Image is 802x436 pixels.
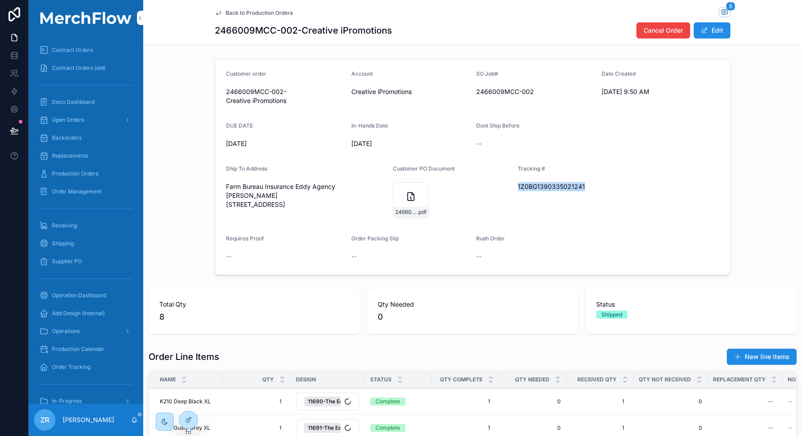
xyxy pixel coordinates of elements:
span: [DATE] 9:50 AM [601,87,720,96]
div: scrollable content [29,36,143,404]
h1: 2466009MCC-002-Creative iPromotions [215,24,392,37]
a: In-Progress [34,393,138,409]
span: Operations [52,328,80,335]
a: Replacements [34,148,138,164]
span: QTY Not Received [639,376,691,383]
button: 6 [719,7,730,18]
span: In-Hands Date [351,122,388,129]
span: QTY COMPLETE [440,376,482,383]
span: -- [226,252,231,261]
a: 1 [572,421,628,435]
div: Shipped [601,311,622,319]
a: Operation Dashboard [34,287,138,303]
span: Creative iPromotions [351,87,412,96]
span: 2466009MCC-002-Creative iPromotions [226,87,344,105]
span: Backorders [52,134,81,141]
button: New line items [727,349,797,365]
a: 0 [504,398,561,405]
span: 8 [159,311,349,323]
span: Back to Production Orders [226,9,293,17]
span: ZR [40,415,49,425]
span: 1 [575,398,624,405]
span: SO Job# [476,70,498,77]
span: 1 [232,424,282,432]
span: Customer order [226,70,266,77]
a: Complete [370,424,427,432]
button: Select Button [296,393,359,410]
button: Cancel Order [636,22,690,38]
span: 1 [232,398,282,405]
a: -- [713,394,777,409]
div: -- [768,398,773,405]
span: .pdf [417,209,427,216]
a: Add Design (Internal) [34,305,138,321]
a: 1 [229,394,285,409]
span: Received Qty [577,376,617,383]
span: 2466009MCC-002 [395,209,417,216]
a: Open Orders [34,112,138,128]
span: DESIGN [296,376,316,383]
span: K210 Deep Black XL [160,398,211,405]
span: Status [370,376,392,383]
a: 0 [504,424,561,432]
span: Operation Dashboard [52,292,106,299]
a: Production Orders [34,166,138,182]
h1: Order Line Items [149,351,219,363]
a: Production Calendar [34,341,138,357]
img: App logo [34,12,138,24]
a: Operations [34,323,138,339]
div: Complete [375,424,400,432]
a: Contract Orders [34,42,138,58]
button: Unselect 1867 [304,423,512,433]
span: -- [788,398,793,405]
a: 0 [639,424,702,432]
span: Production Calendar [52,346,104,353]
a: Back to Production Orders [215,9,293,17]
a: Select Button [296,392,359,411]
span: Qty Needed [378,300,567,309]
span: Order Tracking [52,363,90,371]
span: Contract Orders [52,47,93,54]
span: Customer PO Document [393,165,455,172]
span: Tracking # [518,165,545,172]
span: Rush Order [476,235,505,242]
span: 1 [575,424,624,432]
span: Ship To Address [226,165,267,172]
a: Contract Orders (old) [34,60,138,76]
a: Order Tracking [34,359,138,375]
span: 1 [441,424,490,432]
span: Cancel Order [644,26,683,35]
div: Complete [375,398,400,406]
a: 1 [437,394,494,409]
a: Receiving [34,218,138,234]
span: -- [788,424,793,432]
a: Shipping [34,235,138,252]
span: Replacement QTY [713,376,766,383]
a: 1 [229,421,285,435]
span: Requires Proof [226,235,264,242]
span: QTY NEEDED [515,376,550,383]
span: Replacements [52,152,88,159]
a: Complete [370,398,427,406]
span: -- [476,139,482,148]
span: Account [351,70,373,77]
span: -- [351,252,357,261]
span: Shipping [52,240,74,247]
span: DUE DATE [226,122,253,129]
span: Supplier PO [52,258,82,265]
a: Backorders [34,130,138,146]
span: Status [596,300,786,309]
span: Dont Ship Before [476,122,520,129]
span: QTY [262,376,274,383]
span: [DATE] [351,139,469,148]
a: 0 [639,398,702,405]
a: -- [713,421,777,435]
span: Deco Dashboard [52,98,94,106]
a: 1 [572,394,628,409]
span: Open Orders [52,116,84,124]
span: Date Created [601,70,636,77]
